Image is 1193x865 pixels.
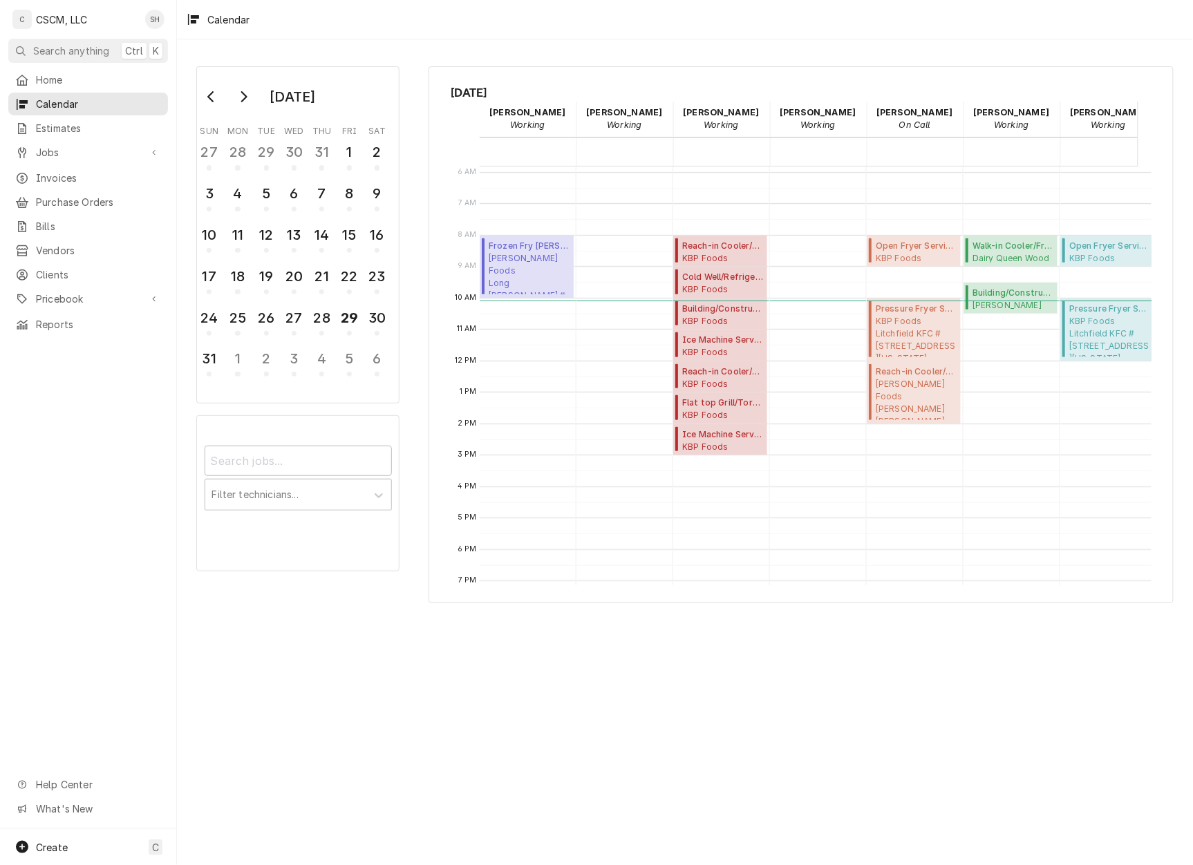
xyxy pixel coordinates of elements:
div: Calendar Filters [205,433,392,525]
div: Open Fryer Service(Past Due)KBP FoodsLitchfield KFC #[STREET_ADDRESS][US_STATE] [867,236,961,267]
div: 21 [311,266,332,287]
em: On Call [899,120,930,130]
div: [Service] Building/Construction Service KBP Foods Camden Taco Bell # 37410 / 6610 Camden Blvd, Fo... [673,298,768,330]
div: [Service] Pressure Fryer Service KBP Foods Litchfield KFC #5838 / 9 Corvette Dr, Litchfield, Illi... [867,298,961,361]
a: Reports [8,313,168,336]
em: Working [994,120,1028,130]
a: Vendors [8,239,168,262]
th: Sunday [196,121,223,137]
span: Ice Machine Service ( Upcoming ) [682,334,763,346]
span: Jobs [36,145,140,160]
div: Ice Machine Service(Upcoming)KBP FoodsLa Junta Taco Bell # 37415 / [STREET_ADDRESS][US_STATE] [673,424,768,456]
span: Pressure Fryer Service ( Upcoming ) [876,303,957,315]
div: 7 [311,183,332,204]
div: 25 [227,307,248,328]
div: 6 [283,183,305,204]
span: KBP Foods Litchfield KFC #[STREET_ADDRESS][US_STATE] [1069,315,1151,357]
button: Search anythingCtrlK [8,39,168,63]
span: Open Fryer Service ( Past Due ) [876,240,957,252]
span: Clients [36,267,161,282]
a: Invoices [8,167,168,189]
a: Go to Pricebook [8,287,168,310]
div: [Service] Ice Machine Service KBP Foods La Junta Taco Bell # 37415 / 27980 Frontage Rd, La Junta,... [673,424,768,456]
span: KBP Foods Camden Taco Bell # 37410 / [STREET_ADDRESS][US_STATE] [682,346,763,357]
span: Purchase Orders [36,195,161,209]
div: 22 [339,266,360,287]
span: Invoices [36,171,161,185]
span: 11 AM [453,323,480,334]
span: 2 PM [454,418,480,429]
span: KBP Foods [GEOGRAPHIC_DATA] # 37411 / [STREET_ADDRESS][US_STATE] [682,283,763,294]
div: 18 [227,266,248,287]
div: 15 [339,225,360,245]
div: 30 [283,142,305,162]
strong: [PERSON_NAME] [1070,107,1146,117]
span: 7 AM [455,198,480,209]
div: Flat top Grill/Tortilla/ Panini(Upcoming)KBP FoodsLa Junta Taco Bell # 37415 / [STREET_ADDRESS][U... [673,392,768,424]
div: [Service] Pressure Fryer Service KBP Foods Litchfield KFC #5838 / 9 Corvette Dr, Litchfield, Illi... [1060,298,1156,361]
span: 9 AM [454,260,480,272]
a: Clients [8,263,168,286]
div: Dena Vecchetti - Working [576,102,673,136]
strong: [PERSON_NAME] [876,107,952,117]
div: 26 [256,307,277,328]
a: Calendar [8,93,168,115]
div: [Service] Ice Machine Service KBP Foods Camden Taco Bell # 37410 / 6610 Camden Blvd, Fountain, Co... [673,330,768,361]
span: Vendors [36,243,161,258]
div: Building/Construction Service(Upcoming)KBP FoodsCamden Taco Bell # 37410 / [STREET_ADDRESS][US_ST... [673,298,768,330]
div: Izaia Bain - Working [673,102,770,136]
div: [Service] Frozen Fry Hopper/Dispenser Service Estel Foods Long Rd McDonald's #18113 / 110 Long Rd... [480,236,574,298]
div: 11 [227,225,248,245]
div: 31 [198,348,220,369]
span: Ctrl [125,44,143,58]
div: C [12,10,32,29]
strong: [PERSON_NAME] [973,107,1049,117]
div: [Service] Reach-in Cooler/Freezer Service KBP Foods Mesa Ridge Taco Bell # 37411 / 6905 Mesa Ridg... [673,236,768,267]
span: KBP Foods La Junta Taco Bell # 37415 / [STREET_ADDRESS][US_STATE] [682,409,763,420]
span: Reports [36,317,161,332]
div: 24 [198,307,220,328]
span: Reach-in Cooler/Freezer Service ( Past Due ) [682,240,763,252]
div: Reach-in Cooler/Freezer Service(Past Due)KBP Foods[GEOGRAPHIC_DATA] # 37411 / [STREET_ADDRESS][US... [673,236,768,267]
th: Tuesday [252,121,280,137]
div: 19 [256,266,277,287]
em: Working [607,120,641,130]
div: 29 [256,142,277,162]
span: Cold Well/Refrigerated Prep table/Cold Line ( Past Due ) [682,271,763,283]
div: Building/Construction Service(Past Due)[PERSON_NAME] FoodsSwansea [PERSON_NAME] #10677 / [STREET_... [964,283,1058,314]
div: Frozen Fry [PERSON_NAME]/Dispenser Service(Active)[PERSON_NAME] FoodsLong [PERSON_NAME] #[STREET_... [480,236,574,298]
div: 4 [311,348,332,369]
div: Walk-in Cooler/Freezer Service Call(Past Due)Dairy Queen Wood River[STREET_ADDRESS][US_STATE] [964,236,1058,267]
div: Jonnie Pakovich - On Call [867,102,964,136]
span: KBP Foods Camden Taco Bell # 37410 / [STREET_ADDRESS][US_STATE] [682,315,763,326]
div: CSCM, LLC [36,12,87,27]
a: Bills [8,215,168,238]
span: [PERSON_NAME] Foods [PERSON_NAME] [PERSON_NAME] #32731 / [GEOGRAPHIC_DATA][US_STATE] [876,378,957,420]
span: Bills [36,219,161,234]
span: KBP Foods La Junta Taco Bell # 37415 / [STREET_ADDRESS][US_STATE] [682,441,763,452]
a: Purchase Orders [8,191,168,213]
div: 14 [311,225,332,245]
div: Ice Machine Service(Upcoming)KBP FoodsCamden Taco Bell # 37410 / [STREET_ADDRESS][US_STATE] [673,330,768,361]
div: [Service] Reach-in Cooler/Freezer Service KBP Foods Camden Taco Bell # 37410 / 6610 Camden Blvd, ... [673,361,768,393]
div: Pressure Fryer Service(Upcoming)KBP FoodsLitchfield KFC #[STREET_ADDRESS][US_STATE] [867,298,961,361]
span: Building/Construction Service ( Past Due ) [973,287,1053,299]
div: Serra Heyen's Avatar [145,10,165,29]
div: Sam Smith - Working [964,102,1060,136]
span: 6 AM [454,167,480,178]
span: [DATE] [451,84,1152,102]
span: K [153,44,159,58]
div: Pressure Fryer Service(Upcoming)KBP FoodsLitchfield KFC #[STREET_ADDRESS][US_STATE] [1060,298,1156,361]
span: What's New [36,801,160,816]
div: Open Fryer Service(Past Due)KBP FoodsLitchfield KFC #[STREET_ADDRESS][US_STATE] [1060,236,1156,267]
div: [Service] Reach-in Cooler/Freezer Service Estel Foods Patterson McDonald's #32731 / 15 Florissant... [867,361,961,424]
span: 1 PM [456,386,480,397]
div: 2 [366,142,388,162]
div: 13 [283,225,305,245]
span: 10 AM [451,292,480,303]
div: [Service] Cold Well/Refrigerated Prep table/Cold Line KBP Foods Mesa Ridge Taco Bell # 37411 / 69... [673,267,768,298]
em: Working [704,120,738,130]
span: KBP Foods Litchfield KFC #[STREET_ADDRESS][US_STATE] [876,315,957,357]
div: 10 [198,225,220,245]
span: KBP Foods Litchfield KFC #[STREET_ADDRESS][US_STATE] [876,252,957,263]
